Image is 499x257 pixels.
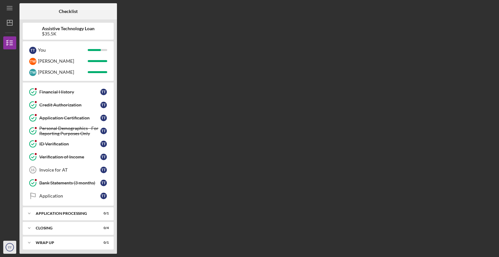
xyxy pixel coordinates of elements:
[26,98,110,111] a: Credit AuthorizationTT
[26,176,110,189] a: Bank Statements (3 months)TT
[26,150,110,163] a: Verification of IncomeTT
[29,47,36,54] div: T T
[100,115,107,121] div: T T
[26,111,110,124] a: Application CertificationTT
[97,212,109,215] div: 0 / 1
[39,141,100,147] div: ID Verification
[39,167,100,173] div: Invoice for AT
[26,85,110,98] a: Financial HistoryTT
[29,69,36,76] div: T W
[3,241,16,254] button: TT
[100,154,107,160] div: T T
[100,141,107,147] div: T T
[39,126,100,136] div: Personal Demographics - For Reporting Purposes Only
[100,193,107,199] div: T T
[39,193,100,199] div: Application
[39,89,100,95] div: Financial History
[39,115,100,121] div: Application Certification
[31,168,34,172] tspan: 16
[36,241,93,245] div: Wrap up
[42,26,95,31] b: Assistive Technology Loan
[26,137,110,150] a: ID VerificationTT
[26,124,110,137] a: Personal Demographics - For Reporting Purposes OnlyTT
[100,167,107,173] div: T T
[8,246,12,249] text: TT
[39,154,100,160] div: Verification of Income
[100,128,107,134] div: T T
[59,9,78,14] b: Checklist
[100,180,107,186] div: T T
[97,226,109,230] div: 0 / 4
[42,31,95,36] div: $35.5K
[100,89,107,95] div: T T
[36,212,93,215] div: Application Processing
[38,45,88,56] div: You
[97,241,109,245] div: 0 / 1
[29,58,36,65] div: T W
[39,102,100,108] div: Credit Authorization
[26,163,110,176] a: 16Invoice for ATTT
[26,189,110,202] a: ApplicationTT
[100,102,107,108] div: T T
[36,226,93,230] div: Closing
[38,67,88,78] div: [PERSON_NAME]
[39,180,100,186] div: Bank Statements (3 months)
[38,56,88,67] div: [PERSON_NAME]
